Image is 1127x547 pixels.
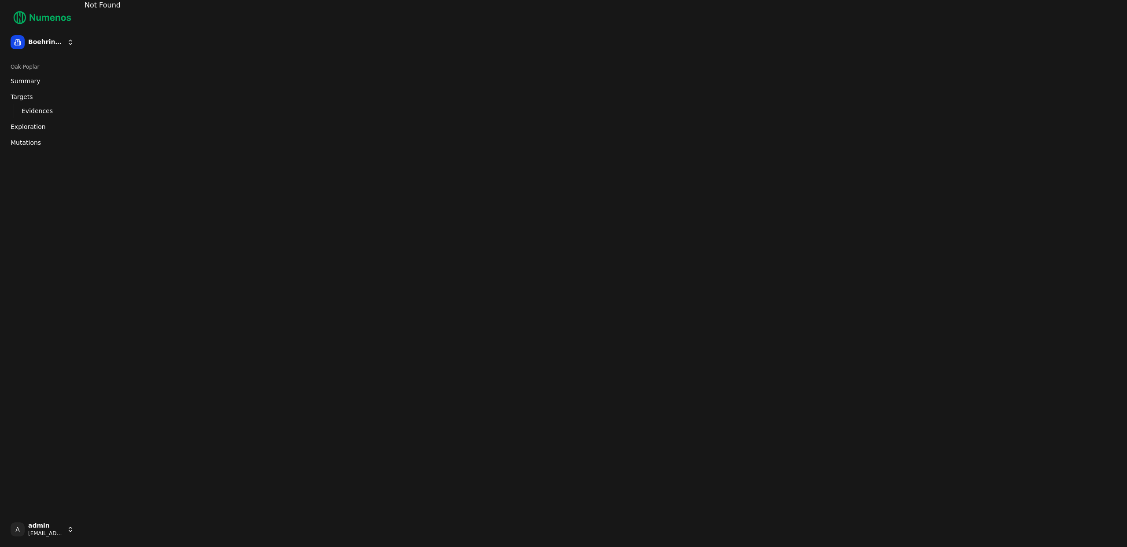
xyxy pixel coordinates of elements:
img: Numenos [7,7,77,28]
a: Evidences [18,105,67,117]
span: A [11,522,25,536]
a: Targets [7,90,77,104]
span: Summary [11,77,41,85]
a: Mutations [7,136,77,150]
span: Evidences [22,106,53,115]
span: Targets [11,92,33,101]
span: Mutations [11,138,41,147]
div: Oak-Poplar [7,60,77,74]
span: Boehringer Ingelheim [28,38,63,46]
button: Boehringer Ingelheim [7,32,77,53]
button: Aadmin[EMAIL_ADDRESS] [7,519,77,540]
span: [EMAIL_ADDRESS] [28,530,63,537]
a: Summary [7,74,77,88]
a: Exploration [7,120,77,134]
span: Exploration [11,122,46,131]
span: admin [28,522,63,530]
